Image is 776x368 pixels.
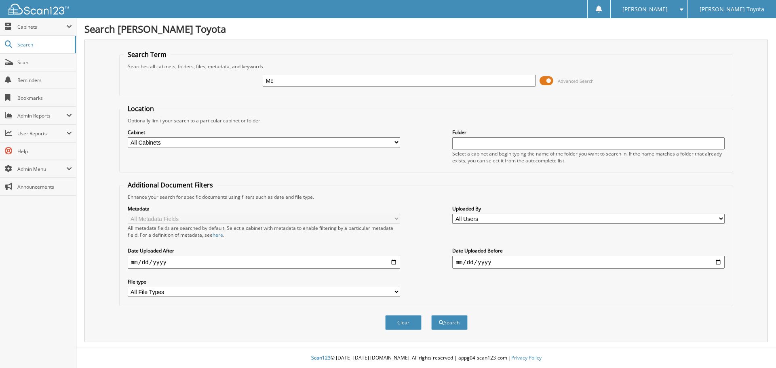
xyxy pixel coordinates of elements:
[736,329,776,368] iframe: Chat Widget
[128,225,400,238] div: All metadata fields are searched by default. Select a cabinet with metadata to enable filtering b...
[124,117,729,124] div: Optionally limit your search to a particular cabinet or folder
[558,78,594,84] span: Advanced Search
[124,104,158,113] legend: Location
[311,354,331,361] span: Scan123
[128,205,400,212] label: Metadata
[622,7,668,12] span: [PERSON_NAME]
[431,315,468,330] button: Search
[700,7,764,12] span: [PERSON_NAME] Toyota
[385,315,422,330] button: Clear
[452,129,725,136] label: Folder
[128,256,400,269] input: start
[452,247,725,254] label: Date Uploaded Before
[76,348,776,368] div: © [DATE]-[DATE] [DOMAIN_NAME]. All rights reserved | appg04-scan123-com |
[124,50,171,59] legend: Search Term
[128,129,400,136] label: Cabinet
[128,247,400,254] label: Date Uploaded After
[17,59,72,66] span: Scan
[128,278,400,285] label: File type
[17,166,66,172] span: Admin Menu
[124,181,217,189] legend: Additional Document Filters
[124,63,729,70] div: Searches all cabinets, folders, files, metadata, and keywords
[511,354,542,361] a: Privacy Policy
[17,112,66,119] span: Admin Reports
[452,205,725,212] label: Uploaded By
[213,231,223,238] a: here
[17,77,72,84] span: Reminders
[452,256,725,269] input: end
[17,23,66,30] span: Cabinets
[8,4,69,15] img: scan123-logo-white.svg
[124,193,729,200] div: Enhance your search for specific documents using filters such as date and file type.
[17,148,72,155] span: Help
[17,183,72,190] span: Announcements
[452,150,725,164] div: Select a cabinet and begin typing the name of the folder you want to search in. If the name match...
[17,95,72,101] span: Bookmarks
[17,130,66,137] span: User Reports
[17,41,71,48] span: Search
[84,22,768,36] h1: Search [PERSON_NAME] Toyota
